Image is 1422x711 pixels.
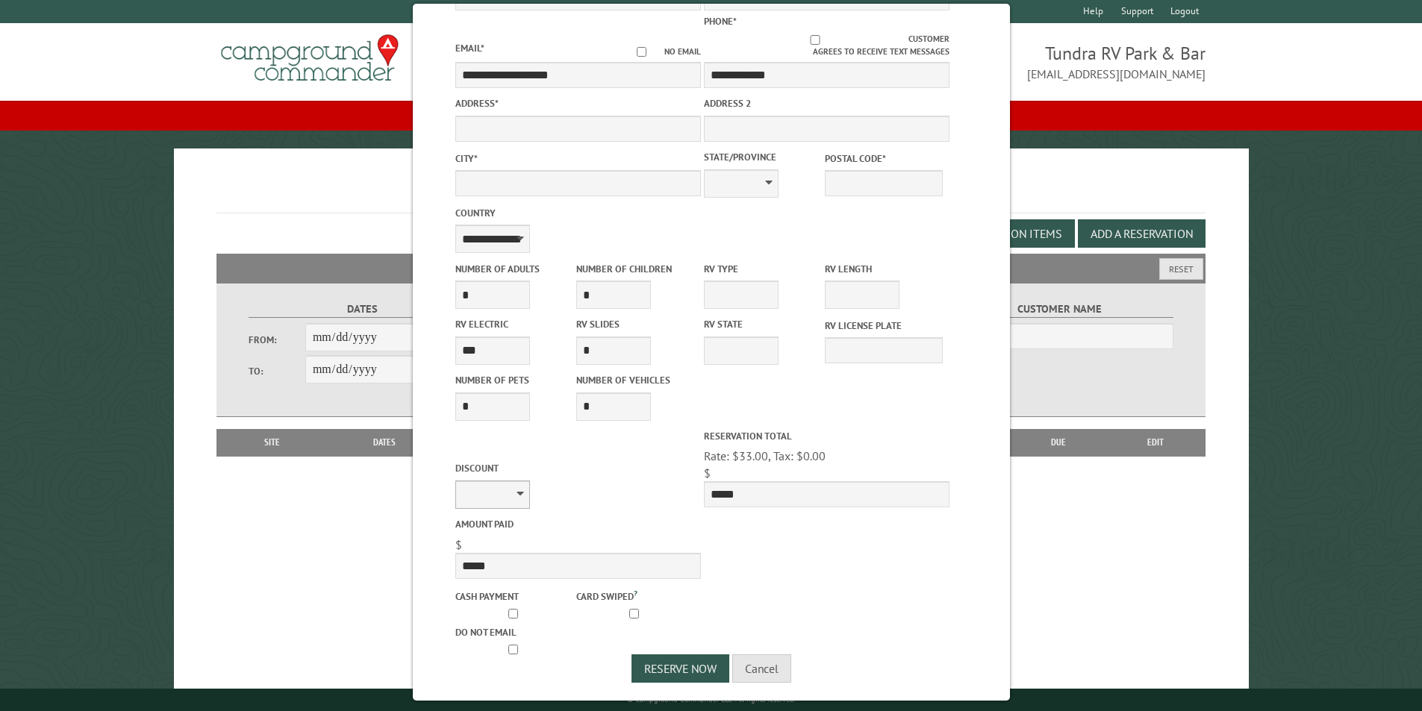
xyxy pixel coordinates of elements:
[632,654,729,683] button: Reserve Now
[576,317,694,331] label: RV Slides
[455,317,573,331] label: RV Electric
[455,461,701,475] label: Discount
[1011,429,1106,456] th: Due
[576,373,694,387] label: Number of Vehicles
[704,150,822,164] label: State/Province
[704,33,949,58] label: Customer agrees to receive text messages
[825,151,943,166] label: Postal Code
[321,429,449,456] th: Dates
[455,517,701,531] label: Amount paid
[455,625,573,639] label: Do not email
[455,589,573,604] label: Cash payment
[224,429,321,456] th: Site
[216,29,403,87] img: Campground Commander
[455,151,701,166] label: City
[704,15,737,28] label: Phone
[216,172,1206,213] h1: Reservations
[619,47,664,57] input: No email
[216,254,1206,282] h2: Filters
[576,262,694,276] label: Number of Children
[825,262,943,276] label: RV Length
[455,42,484,54] label: Email
[947,219,1075,248] button: Edit Add-on Items
[732,654,791,683] button: Cancel
[704,262,822,276] label: RV Type
[704,466,711,480] span: $
[825,319,943,333] label: RV License Plate
[576,587,694,604] label: Card swiped
[634,588,637,598] a: ?
[1159,258,1203,280] button: Reset
[455,373,573,387] label: Number of Pets
[704,317,822,331] label: RV State
[1106,429,1206,456] th: Edit
[704,429,949,443] label: Reservation Total
[946,301,1173,318] label: Customer Name
[627,695,796,704] small: © Campground Commander LLC. All rights reserved.
[721,35,908,45] input: Customer agrees to receive text messages
[455,262,573,276] label: Number of Adults
[455,96,701,110] label: Address
[249,333,305,347] label: From:
[704,448,826,463] span: Rate: $33.00, Tax: $0.00
[619,46,701,58] label: No email
[249,301,476,318] label: Dates
[455,537,462,552] span: $
[455,206,701,220] label: Country
[1078,219,1206,248] button: Add a Reservation
[249,364,305,378] label: To:
[704,96,949,110] label: Address 2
